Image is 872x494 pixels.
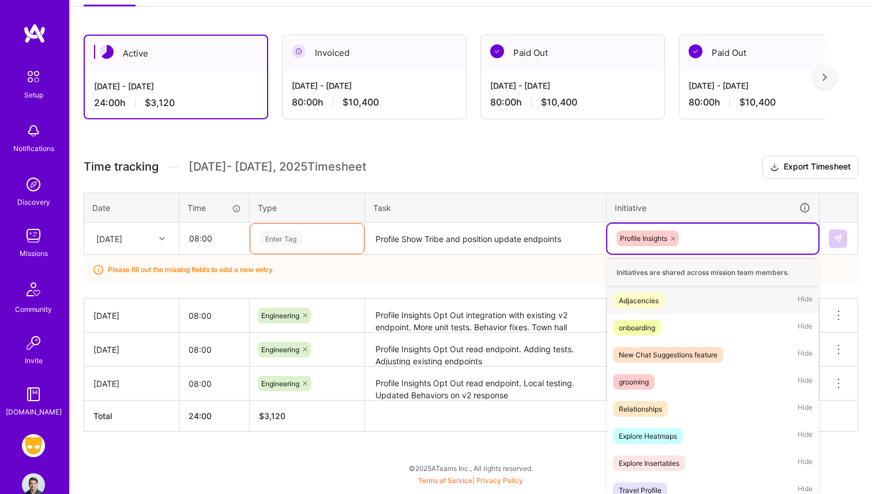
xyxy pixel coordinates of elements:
[541,96,577,108] span: $10,400
[17,196,50,208] div: Discovery
[22,434,45,457] img: Grindr: Mobile + BE + Cloud
[619,430,677,442] div: Explore Heatmaps
[22,331,45,355] img: Invite
[619,457,679,469] div: Explore Insertables
[21,65,46,89] img: setup
[22,119,45,142] img: bell
[179,401,250,432] th: 24:00
[366,224,605,254] textarea: Profile Show Tribe and position update endpoints
[93,378,170,390] div: [DATE]
[189,160,366,174] span: [DATE] - [DATE] , 2025 Timesheet
[20,276,47,303] img: Community
[679,35,863,70] div: Paid Out
[490,80,655,92] div: [DATE] - [DATE]
[145,97,175,109] span: $3,120
[481,35,664,70] div: Paid Out
[69,454,872,482] div: © 2025 ATeams Inc., All rights reserved.
[762,156,858,179] button: Export Timesheet
[179,368,249,399] input: HH:MM
[798,293,813,308] span: Hide
[343,96,379,108] span: $10,400
[22,383,45,406] img: guide book
[24,89,43,101] div: Setup
[22,224,45,247] img: teamwork
[84,160,159,174] span: Time tracking
[615,201,811,214] div: Initiative
[85,36,267,71] div: Active
[93,265,103,275] i: icon InfoOrange
[250,193,365,223] th: Type
[770,161,779,174] i: icon Download
[798,428,813,444] span: Hide
[620,234,667,243] span: Profile Insights
[261,379,299,388] span: Engineering
[19,434,48,457] a: Grindr: Mobile + BE + Cloud
[490,44,504,58] img: Paid Out
[798,455,813,471] span: Hide
[689,44,702,58] img: Paid Out
[261,311,299,320] span: Engineering
[23,23,46,44] img: logo
[619,349,717,361] div: New Chat Suggestions feature
[93,310,170,322] div: [DATE]
[292,96,457,108] div: 80:00 h
[365,193,607,223] th: Task
[261,345,299,354] span: Engineering
[619,376,649,388] div: grooming
[619,322,655,334] div: onboarding
[798,347,813,363] span: Hide
[798,374,813,390] span: Hide
[366,334,605,365] textarea: Profile Insights Opt Out read endpoint. Adding tests. Adjusting existing endpoints
[366,368,605,399] textarea: Profile Insights Opt Out read endpoint. Local testing. Updated Behaviors on v2 response
[25,355,43,367] div: Invite
[798,320,813,335] span: Hide
[689,96,854,108] div: 80:00 h
[96,232,122,244] div: [DATE]
[292,44,306,58] img: Invoiced
[619,403,662,415] div: Relationships
[260,229,302,247] div: Enter Tag
[833,234,843,243] img: Submit
[180,223,249,254] input: HH:MM
[179,300,249,331] input: HH:MM
[607,258,818,287] div: Initiatives are shared across mission team members.
[689,80,854,92] div: [DATE] - [DATE]
[739,96,776,108] span: $10,400
[283,35,466,70] div: Invoiced
[418,476,472,485] a: Terms of Service
[15,303,52,315] div: Community
[476,476,523,485] a: Privacy Policy
[93,344,170,356] div: [DATE]
[22,173,45,196] img: discovery
[366,300,605,332] textarea: Profile Insights Opt Out integration with existing v2 endpoint. More unit tests. Behavior fixes. ...
[84,255,858,284] div: Please fill out the missing fields to add a new entry.
[100,45,114,59] img: Active
[6,406,62,418] div: [DOMAIN_NAME]
[292,80,457,92] div: [DATE] - [DATE]
[13,142,54,154] div: Notifications
[159,236,165,242] i: icon Chevron
[418,476,523,485] span: |
[490,96,655,108] div: 80:00 h
[619,295,659,307] div: Adjacencies
[20,247,48,259] div: Missions
[187,202,241,214] div: Time
[94,97,258,109] div: 24:00 h
[259,411,285,421] span: $ 3,120
[179,334,249,365] input: HH:MM
[822,73,827,81] img: right
[798,401,813,417] span: Hide
[84,401,179,432] th: Total
[94,80,258,92] div: [DATE] - [DATE]
[84,193,179,223] th: Date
